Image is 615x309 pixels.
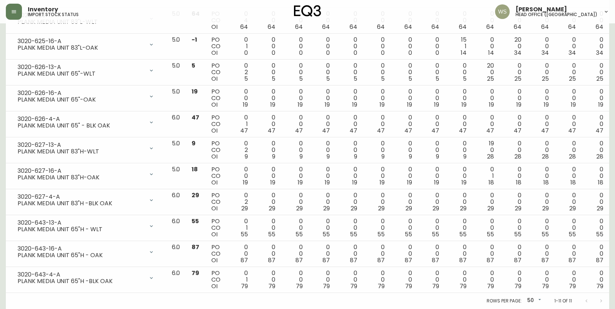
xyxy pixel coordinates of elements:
[12,270,160,286] div: 3020-643-4-APLANK MEDIA UNIT 65"H -BLK OAK
[354,49,357,57] span: 0
[192,165,198,173] span: 18
[369,88,385,108] div: 0 0
[166,163,186,189] td: 5.0
[211,11,220,30] div: PO CO
[18,19,144,25] div: PLANK MEDIA UNIT 83"L-WLT
[409,152,412,161] span: 9
[533,11,549,30] div: 0 0
[314,88,330,108] div: 0 0
[232,218,248,238] div: 0 1
[514,49,521,57] span: 34
[28,12,79,17] h5: import stock status
[287,218,303,238] div: 0 0
[166,111,186,137] td: 6.0
[166,215,186,241] td: 6.0
[244,49,248,57] span: 0
[18,194,144,200] div: 3020-627-4-A
[588,11,603,30] div: 0 0
[342,218,357,238] div: 0 0
[18,278,144,285] div: PLANK MEDIA UNIT 65"H -BLK OAK
[287,166,303,186] div: 0 0
[533,166,549,186] div: 0 0
[533,140,549,160] div: 0 0
[287,11,303,30] div: 0 0
[478,11,494,30] div: 0 0
[542,49,549,57] span: 34
[211,152,218,161] span: OI
[506,37,521,56] div: 20 0
[568,126,576,135] span: 47
[211,49,218,57] span: OI
[404,126,412,135] span: 47
[506,11,521,30] div: 0 0
[314,114,330,134] div: 0 0
[260,192,275,212] div: 0 0
[377,126,385,135] span: 47
[405,204,412,213] span: 29
[369,114,385,134] div: 0 0
[424,166,439,186] div: 0 0
[588,166,603,186] div: 0 0
[396,37,412,56] div: 0 0
[434,100,439,109] span: 19
[451,11,467,30] div: 0 0
[381,75,385,83] span: 5
[408,49,412,57] span: 0
[506,166,521,186] div: 0 0
[211,75,218,83] span: OI
[352,100,357,109] span: 19
[240,126,248,135] span: 47
[12,62,160,79] div: 3020-626-13-APLANK MEDIA UNIT 65"-WLT
[544,100,549,109] span: 19
[533,192,549,212] div: 0 0
[232,140,248,160] div: 0 2
[486,126,494,135] span: 47
[260,114,275,134] div: 0 0
[268,126,275,135] span: 47
[516,178,521,187] span: 18
[272,75,275,83] span: 5
[260,62,275,82] div: 0 0
[12,192,160,208] div: 3020-627-4-APLANK MEDIA UNIT 83"H -BLK OAK
[18,45,144,51] div: PLANK MEDIA UNIT 83"L-OAK
[12,114,160,130] div: 3020-626-4-APLANK MEDIA UNIT 65" - BLK OAK
[244,75,248,83] span: 5
[260,88,275,108] div: 0 0
[533,37,549,56] div: 0 0
[211,178,218,187] span: OI
[243,178,248,187] span: 19
[506,192,521,212] div: 0 0
[506,88,521,108] div: 0 0
[478,192,494,212] div: 0 0
[459,23,467,31] span: 64
[369,62,385,82] div: 0 0
[588,140,603,160] div: 0 0
[514,23,521,31] span: 64
[342,37,357,56] div: 0 0
[298,100,303,109] span: 19
[287,88,303,108] div: 0 0
[12,218,160,234] div: 3020-643-13-APLANK MEDIA UNIT 65"H - WLT
[211,126,218,135] span: OI
[18,38,144,45] div: 3020-625-16-A
[560,192,576,212] div: 0 0
[560,166,576,186] div: 0 0
[407,178,412,187] span: 19
[435,75,439,83] span: 5
[232,166,248,186] div: 0 0
[12,37,160,53] div: 3020-625-16-APLANK MEDIA UNIT 83"L-OAK
[294,5,321,17] img: logo
[211,62,220,82] div: PO CO
[543,178,549,187] span: 18
[192,191,199,199] span: 29
[378,204,385,213] span: 29
[18,96,144,103] div: PLANK MEDIA UNIT 65"-OAK
[542,204,549,213] span: 29
[260,140,275,160] div: 0 0
[272,49,275,57] span: 0
[461,100,467,109] span: 19
[211,114,220,134] div: PO CO
[18,122,144,129] div: PLANK MEDIA UNIT 65" - BLK OAK
[396,114,412,134] div: 0 0
[211,88,220,108] div: PO CO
